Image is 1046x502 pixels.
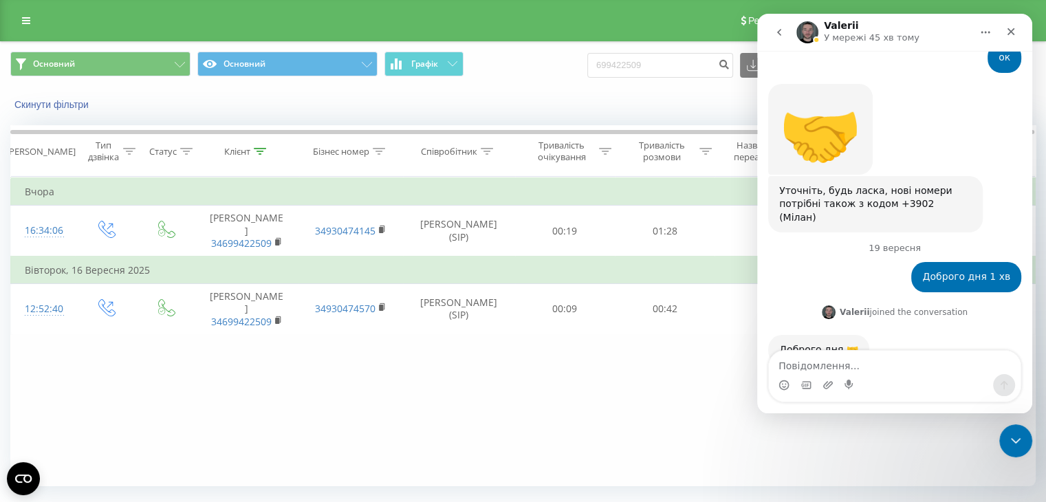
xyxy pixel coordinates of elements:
[615,284,715,335] td: 00:42
[11,178,1036,206] td: Вчора
[728,140,800,163] div: Назва схеми переадресації
[421,146,477,157] div: Співробітник
[411,59,438,69] span: Графік
[403,284,515,335] td: [PERSON_NAME] (SIP)
[25,217,61,244] div: 16:34:06
[384,52,464,76] button: Графік
[515,284,615,335] td: 00:09
[211,237,272,250] a: 34699422509
[313,146,369,157] div: Бізнес номер
[25,296,61,323] div: 12:52:40
[515,206,615,257] td: 00:19
[757,14,1032,413] iframe: Intercom live chat
[87,140,119,163] div: Тип дзвінка
[149,146,177,157] div: Статус
[740,53,814,78] button: Експорт
[403,206,515,257] td: [PERSON_NAME] (SIP)
[627,140,696,163] div: Тривалість розмови
[10,52,190,76] button: Основний
[7,462,40,495] button: Open CMP widget
[195,284,298,335] td: [PERSON_NAME]
[6,146,76,157] div: [PERSON_NAME]
[10,98,96,111] button: Скинути фільтри
[527,140,596,163] div: Тривалість очікування
[315,224,375,237] a: 34930474145
[999,424,1032,457] iframe: Intercom live chat
[224,146,250,157] div: Клієнт
[615,206,715,257] td: 01:28
[197,52,378,76] button: Основний
[748,15,849,26] span: Реферальна програма
[195,206,298,257] td: [PERSON_NAME]
[211,315,272,328] a: 34699422509
[11,257,1036,284] td: Вівторок, 16 Вересня 2025
[315,302,375,315] a: 34930474570
[33,58,75,69] span: Основний
[587,53,733,78] input: Пошук за номером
